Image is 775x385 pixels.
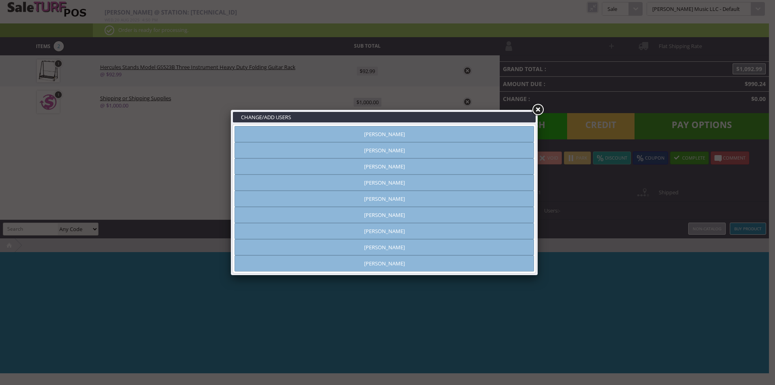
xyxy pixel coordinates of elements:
a: [PERSON_NAME] [235,255,534,271]
a: [PERSON_NAME] [235,207,534,223]
a: [PERSON_NAME] [235,142,534,158]
a: [PERSON_NAME] [235,239,534,255]
a: [PERSON_NAME] [235,175,534,191]
h3: CHANGE/ADD USERS [233,112,536,122]
a: [PERSON_NAME] [235,126,534,142]
a: Close [530,103,545,117]
a: [PERSON_NAME] [235,158,534,175]
a: [PERSON_NAME] [235,191,534,207]
a: [PERSON_NAME] [235,223,534,239]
